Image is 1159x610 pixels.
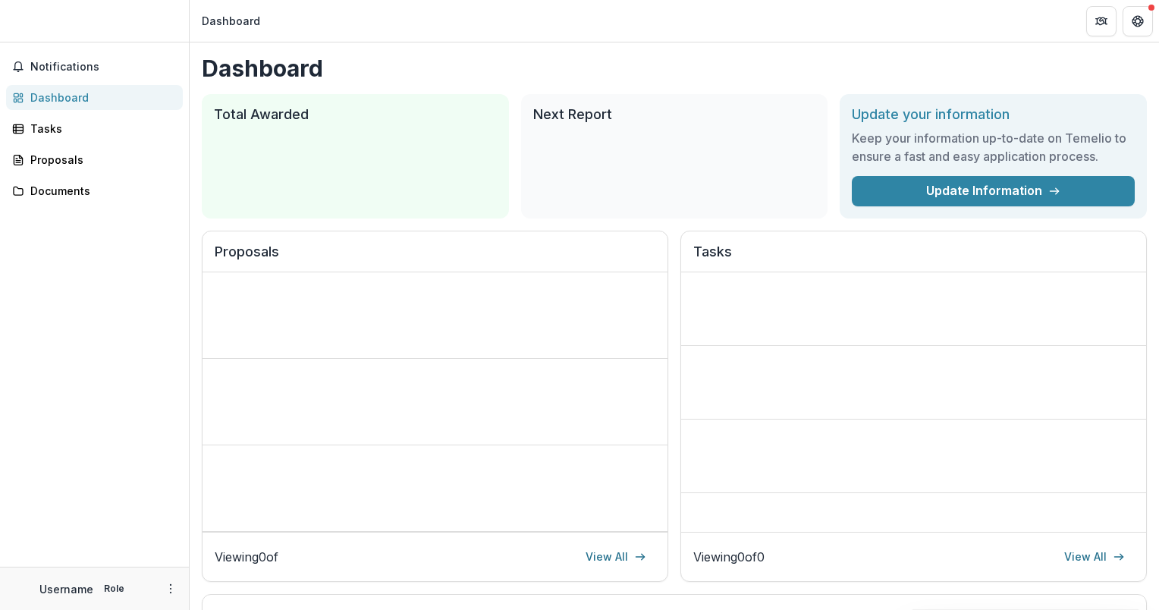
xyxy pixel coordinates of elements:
[215,244,655,272] h2: Proposals
[196,10,266,32] nav: breadcrumb
[1123,6,1153,36] button: Get Help
[99,582,129,596] p: Role
[1086,6,1117,36] button: Partners
[852,176,1135,206] a: Update Information
[214,106,497,123] h2: Total Awarded
[30,152,171,168] div: Proposals
[30,61,177,74] span: Notifications
[852,129,1135,165] h3: Keep your information up-to-date on Temelio to ensure a fast and easy application process.
[202,55,1147,82] h1: Dashboard
[6,55,183,79] button: Notifications
[30,90,171,105] div: Dashboard
[533,106,816,123] h2: Next Report
[6,85,183,110] a: Dashboard
[693,244,1134,272] h2: Tasks
[30,183,171,199] div: Documents
[39,581,93,597] p: Username
[6,147,183,172] a: Proposals
[6,178,183,203] a: Documents
[1055,545,1134,569] a: View All
[30,121,171,137] div: Tasks
[576,545,655,569] a: View All
[852,106,1135,123] h2: Update your information
[215,548,278,566] p: Viewing 0 of
[693,548,765,566] p: Viewing 0 of 0
[162,580,180,598] button: More
[6,116,183,141] a: Tasks
[202,13,260,29] div: Dashboard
